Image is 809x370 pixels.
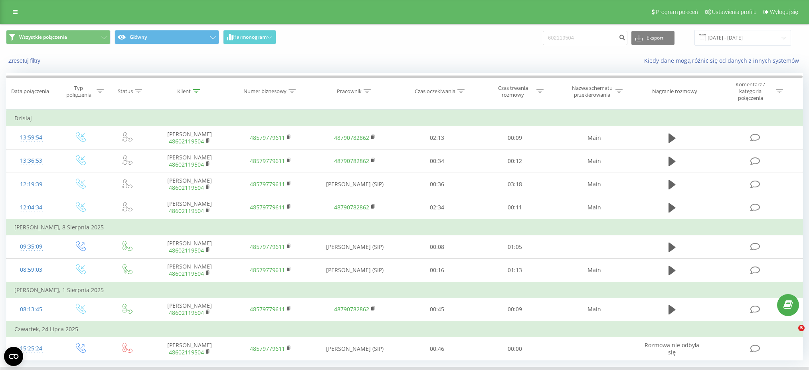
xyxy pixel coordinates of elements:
[631,31,674,45] button: Eksport
[149,259,230,282] td: [PERSON_NAME]
[233,34,267,40] span: Harmonogram
[177,88,191,95] div: Klient
[115,30,219,44] button: Główny
[476,173,554,196] td: 03:18
[398,235,476,259] td: 00:08
[250,180,285,188] a: 48579779611
[149,337,230,360] td: [PERSON_NAME]
[6,110,803,126] td: Dzisiaj
[337,88,362,95] div: Pracownik
[476,259,554,282] td: 01:13
[415,88,455,95] div: Czas oczekiwania
[14,262,48,278] div: 08:59:03
[14,302,48,317] div: 08:13:45
[6,321,803,337] td: Czwartek, 24 Lipca 2025
[476,149,554,173] td: 00:12
[554,259,635,282] td: Main
[645,341,699,356] span: Rozmowa nie odbyła się
[334,305,369,313] a: 48790782862
[14,177,48,192] div: 12:19:39
[169,247,204,254] a: 48602119504
[118,88,133,95] div: Status
[14,153,48,169] div: 13:36:53
[476,298,554,321] td: 00:09
[782,325,801,344] iframe: Intercom live chat
[554,149,635,173] td: Main
[14,341,48,356] div: 15:25:24
[250,305,285,313] a: 48579779611
[554,126,635,149] td: Main
[571,85,613,98] div: Nazwa schematu przekierowania
[398,298,476,321] td: 00:45
[334,203,369,211] a: 48790782862
[6,57,44,64] button: Zresetuj filtry
[398,196,476,219] td: 02:34
[398,337,476,360] td: 00:46
[554,298,635,321] td: Main
[14,200,48,215] div: 12:04:34
[652,88,697,95] div: Nagranie rozmowy
[334,157,369,165] a: 48790782862
[14,130,48,145] div: 13:59:54
[656,9,698,15] span: Program poleceń
[311,173,398,196] td: [PERSON_NAME] (SIP)
[6,282,803,298] td: [PERSON_NAME], 1 Sierpnia 2025
[476,337,554,360] td: 00:00
[169,184,204,191] a: 48602119504
[149,126,230,149] td: [PERSON_NAME]
[476,235,554,259] td: 01:05
[311,337,398,360] td: [PERSON_NAME] (SIP)
[492,85,534,98] div: Czas trwania rozmowy
[398,259,476,282] td: 00:16
[243,88,287,95] div: Numer biznesowy
[11,88,49,95] div: Data połączenia
[223,30,276,44] button: Harmonogram
[6,219,803,235] td: [PERSON_NAME], 8 Sierpnia 2025
[398,149,476,173] td: 00:34
[250,134,285,141] a: 48579779611
[798,325,805,331] span: 5
[311,259,398,282] td: [PERSON_NAME] (SIP)
[149,196,230,219] td: [PERSON_NAME]
[712,9,757,15] span: Ustawienia profilu
[250,203,285,211] a: 48579779611
[149,149,230,173] td: [PERSON_NAME]
[169,137,204,145] a: 48602119504
[334,134,369,141] a: 48790782862
[14,239,48,255] div: 09:35:09
[169,348,204,356] a: 48602119504
[727,81,774,101] div: Komentarz / kategoria połączenia
[554,196,635,219] td: Main
[476,196,554,219] td: 00:11
[169,207,204,215] a: 48602119504
[149,298,230,321] td: [PERSON_NAME]
[6,30,111,44] button: Wszystkie połączenia
[169,161,204,168] a: 48602119504
[250,157,285,165] a: 48579779611
[250,243,285,251] a: 48579779611
[250,345,285,352] a: 48579779611
[63,85,95,98] div: Typ połączenia
[398,126,476,149] td: 02:13
[770,9,798,15] span: Wyloguj się
[169,270,204,277] a: 48602119504
[19,34,67,40] span: Wszystkie połączenia
[149,173,230,196] td: [PERSON_NAME]
[644,57,803,64] a: Kiedy dane mogą różnić się od danych z innych systemów
[476,126,554,149] td: 00:09
[398,173,476,196] td: 00:36
[169,309,204,316] a: 48602119504
[311,235,398,259] td: [PERSON_NAME] (SIP)
[149,235,230,259] td: [PERSON_NAME]
[4,347,23,366] button: Open CMP widget
[554,173,635,196] td: Main
[250,266,285,274] a: 48579779611
[543,31,627,45] input: Wyszukiwanie według numeru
